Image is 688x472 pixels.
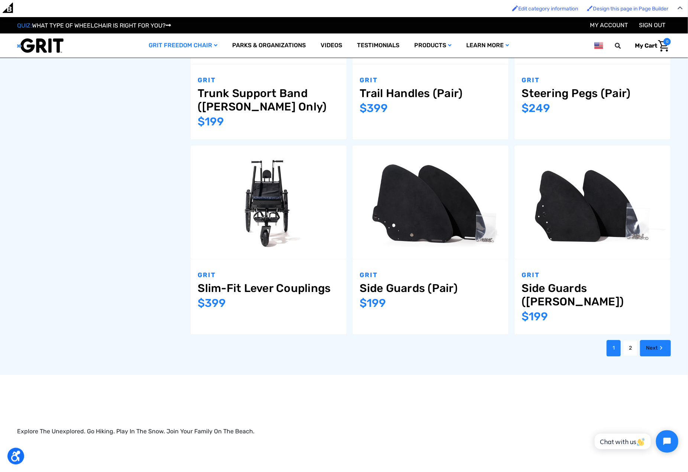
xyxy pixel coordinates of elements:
a: Trunk Support Band (GRIT Jr. Only),$199.00 [198,87,339,113]
a: Slim-Fit Lever Couplings,$399.00 [198,282,339,295]
a: GRIT Freedom Chair [141,33,225,58]
p: GRIT [198,270,339,280]
a: Account [590,22,628,29]
p: GRIT [360,76,501,85]
a: Steering Pegs (Pair),$249.00 [522,87,663,100]
span: Design this page in Page Builder [593,6,668,12]
img: Slim-Fit Lever Couplings [191,150,347,254]
img: GRIT Junior Side Guards: pair of side guards and hardware to attach to GRIT Junior, to protect cl... [515,150,671,254]
a: Side Guards (Pair),$199.00 [353,145,509,259]
a: Sign out [639,22,665,29]
a: Products [407,33,459,58]
a: Page 2 of 2 [623,340,638,356]
a: Enabled brush for page builder edit. Design this page in Page Builder [583,2,672,16]
a: Testimonials [350,33,407,58]
span: $199 [522,310,548,323]
span: Edit category information [518,6,578,12]
a: Videos [313,33,350,58]
span: $249 [522,102,551,115]
p: GRIT [522,270,663,280]
a: Parks & Organizations [225,33,313,58]
img: us.png [594,41,603,50]
span: My Cart [635,42,657,49]
a: Side Guards (Pair),$199.00 [360,282,501,295]
a: Page 1 of 2 [607,340,621,356]
a: Enabled brush for category edit Edit category information [509,2,582,16]
a: Next [640,340,671,356]
span: $399 [360,102,388,115]
a: Side Guards (GRIT Jr.),$199.00 [522,282,663,308]
input: Search [618,38,629,54]
p: GRIT [360,270,501,280]
p: Explore The Unexplored. Go Hiking. Play In The Snow. Join Your Family On The Beach. [17,427,671,436]
p: GRIT [522,76,663,85]
a: Side Guards (GRIT Jr.),$199.00 [515,145,671,259]
img: Enabled brush for category edit [512,5,518,11]
span: $199 [198,115,224,128]
a: QUIZ:WHAT TYPE OF WHEELCHAIR IS RIGHT FOR YOU? [17,22,171,29]
a: Slim-Fit Lever Couplings,$399.00 [191,145,347,259]
a: Cart with 0 items [629,38,671,54]
img: GRIT Side Guards: pair of side guards and hardware to attach to GRIT Freedom Chair, to protect cl... [353,150,509,254]
nav: pagination [182,340,671,356]
span: QUIZ: [17,22,32,29]
span: $399 [198,296,226,310]
a: Trail Handles (Pair),$399.00 [360,87,501,100]
img: GRIT All-Terrain Wheelchair and Mobility Equipment [17,38,64,53]
span: $199 [360,296,386,310]
img: Enabled brush for page builder edit. [587,5,593,11]
a: Learn More [459,33,517,58]
iframe: Tidio Chat [587,424,685,459]
img: Close Admin Bar [678,6,683,10]
span: 0 [663,38,671,45]
img: Cart [658,40,669,52]
p: GRIT [198,76,339,85]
